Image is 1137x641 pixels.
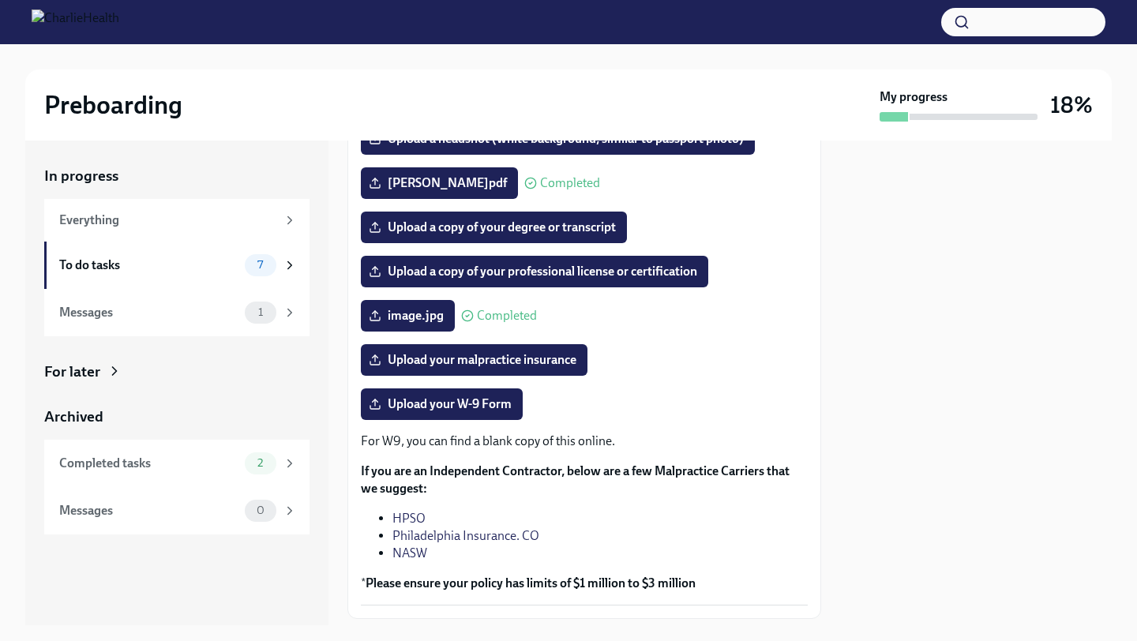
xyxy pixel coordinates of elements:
[361,256,708,287] label: Upload a copy of your professional license or certification
[32,9,119,35] img: CharlieHealth
[59,212,276,229] div: Everything
[477,309,537,322] span: Completed
[59,257,238,274] div: To do tasks
[361,388,523,420] label: Upload your W-9 Form
[44,362,310,382] a: For later
[361,344,587,376] label: Upload your malpractice insurance
[372,352,576,368] span: Upload your malpractice insurance
[248,457,272,469] span: 2
[361,300,455,332] label: image.jpg
[366,575,696,590] strong: Please ensure your policy has limits of $1 million to $3 million
[361,167,518,199] label: [PERSON_NAME]pdf
[372,175,507,191] span: [PERSON_NAME]pdf
[372,264,697,279] span: Upload a copy of your professional license or certification
[59,455,238,472] div: Completed tasks
[372,219,616,235] span: Upload a copy of your degree or transcript
[540,177,600,189] span: Completed
[44,89,182,121] h2: Preboarding
[44,242,310,289] a: To do tasks7
[372,396,512,412] span: Upload your W-9 Form
[880,88,947,106] strong: My progress
[361,463,790,496] strong: If you are an Independent Contractor, below are a few Malpractice Carriers that we suggest:
[44,487,310,534] a: Messages0
[361,212,627,243] label: Upload a copy of your degree or transcript
[44,199,310,242] a: Everything
[248,259,272,271] span: 7
[249,306,272,318] span: 1
[44,166,310,186] a: In progress
[44,440,310,487] a: Completed tasks2
[59,304,238,321] div: Messages
[372,308,444,324] span: image.jpg
[247,504,274,516] span: 0
[392,545,427,560] a: NASW
[361,433,808,450] p: For W9, you can find a blank copy of this online.
[44,362,100,382] div: For later
[44,289,310,336] a: Messages1
[392,528,539,543] a: Philadelphia Insurance. CO
[59,502,238,519] div: Messages
[44,407,310,427] a: Archived
[392,511,426,526] a: HPSO
[1050,91,1093,119] h3: 18%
